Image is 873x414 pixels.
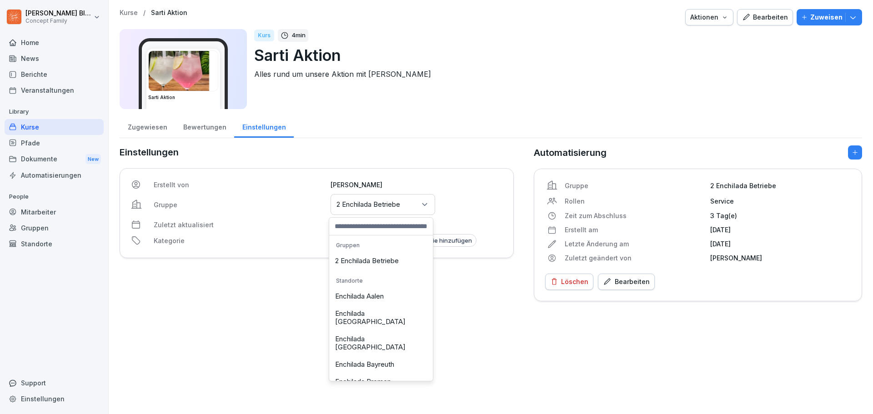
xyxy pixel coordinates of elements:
p: Erstellt von [154,180,325,190]
div: Enchilada [GEOGRAPHIC_DATA] [331,330,431,356]
div: Kategorie hinzufügen [400,237,472,244]
a: Berichte [5,66,104,82]
a: Einstellungen [5,391,104,407]
button: Bearbeiten [598,274,655,290]
p: Sarti Aktion [254,44,855,67]
div: Enchilada Bremen [331,373,431,390]
p: Gruppe [565,181,705,190]
p: People [5,190,104,204]
p: Erstellt am [565,225,705,234]
p: [PERSON_NAME] [710,253,851,263]
img: q0q559oa0uxor67ynhkb83qw.png [149,51,218,91]
a: Pfade [5,135,104,151]
p: [PERSON_NAME] Blaschke [25,10,92,17]
a: Gruppen [5,220,104,236]
p: Einstellungen [120,145,514,159]
div: Löschen [550,277,588,287]
p: [DATE] [710,225,851,234]
a: News [5,50,104,66]
div: Bearbeiten [742,12,788,22]
p: [DATE] [710,239,851,249]
a: Home [5,35,104,50]
p: Zeit zum Abschluss [565,211,705,220]
div: New [85,154,101,165]
a: Bewertungen [175,115,234,138]
button: Kategorie hinzufügen [396,234,477,247]
p: [PERSON_NAME] [331,180,502,190]
p: Service [710,196,851,206]
p: Alles rund um unsere Aktion mit [PERSON_NAME] [254,69,855,80]
p: Standorte [331,273,431,288]
a: Standorte [5,236,104,252]
p: Gruppen [331,238,431,252]
p: Gruppe [154,200,325,209]
p: Zuletzt geändert von [565,253,705,263]
p: 2 Enchilada Betriebe [336,200,400,209]
p: Rollen [565,196,705,206]
p: Zuweisen [810,12,843,22]
a: Kurse [5,119,104,135]
p: Concept Family [25,18,92,24]
div: Support [5,375,104,391]
p: Library [5,105,104,119]
a: Zugewiesen [120,115,175,138]
button: Löschen [545,274,593,290]
p: 3 Tag(e) [710,211,851,220]
div: 2 Enchilada Betriebe [331,252,431,269]
button: Aktionen [685,9,733,25]
div: Enchilada [GEOGRAPHIC_DATA] [331,305,431,330]
div: Kurs [254,30,274,41]
h3: Sarti Aktion [148,94,218,101]
div: Aktionen [690,12,728,22]
div: Bearbeiten [603,277,650,287]
button: Zuweisen [797,9,862,25]
p: Kategorie [154,236,325,245]
div: Dokumente [5,151,104,168]
div: Enchilada Bayreuth [331,356,431,373]
p: 2 Enchilada Betriebe [710,181,851,190]
button: Bearbeiten [737,9,793,25]
p: Automatisierung [534,146,607,160]
p: / [143,9,145,17]
a: Kurse [120,9,138,17]
div: Enchilada Aalen [331,288,431,305]
p: Zuletzt aktualisiert [154,220,325,229]
p: Letzte Änderung am [565,239,705,249]
a: Mitarbeiter [5,204,104,220]
a: Veranstaltungen [5,82,104,98]
a: Automatisierungen [5,167,104,183]
a: Einstellungen [234,115,294,138]
a: Sarti Aktion [151,9,187,17]
p: 4 min [291,31,306,40]
a: DokumenteNew [5,151,104,168]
